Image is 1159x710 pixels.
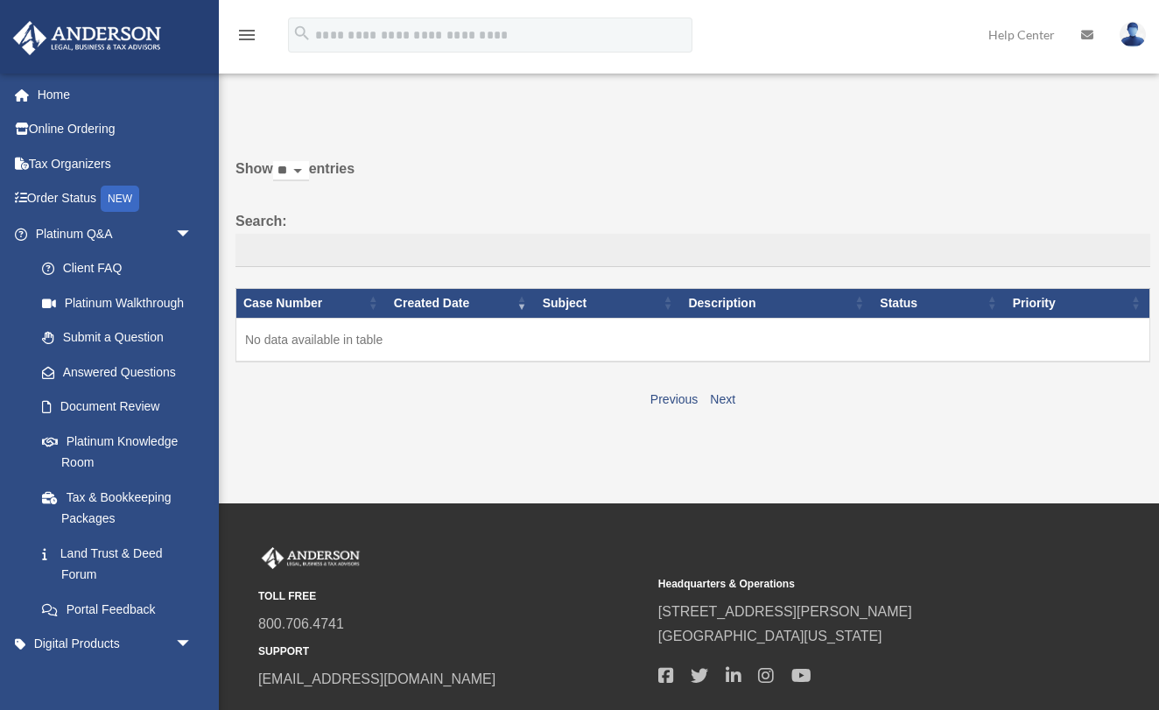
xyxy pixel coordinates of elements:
span: arrow_drop_down [175,216,210,252]
a: Tax Organizers [12,146,219,181]
i: menu [236,25,257,46]
a: menu [236,31,257,46]
a: Submit a Question [25,320,210,355]
select: Showentries [273,161,309,181]
small: Headquarters & Operations [658,575,1046,594]
img: User Pic [1120,22,1146,47]
a: Next [710,392,735,406]
a: Digital Productsarrow_drop_down [12,627,219,662]
small: SUPPORT [258,643,646,661]
a: Platinum Q&Aarrow_drop_down [12,216,210,251]
a: [STREET_ADDRESS][PERSON_NAME] [658,604,912,619]
th: Description: activate to sort column ascending [681,288,873,318]
input: Search: [235,234,1150,267]
div: NEW [101,186,139,212]
label: Show entries [235,157,1150,199]
img: Anderson Advisors Platinum Portal [258,547,363,570]
label: Search: [235,209,1150,267]
a: [GEOGRAPHIC_DATA][US_STATE] [658,629,882,643]
th: Status: activate to sort column ascending [873,288,1005,318]
th: Case Number: activate to sort column ascending [236,288,387,318]
a: Platinum Walkthrough [25,285,210,320]
small: TOLL FREE [258,587,646,606]
a: Order StatusNEW [12,181,219,217]
th: Created Date: activate to sort column ascending [387,288,536,318]
img: Anderson Advisors Platinum Portal [8,21,166,55]
a: Tax & Bookkeeping Packages [25,480,210,536]
a: Online Ordering [12,112,219,147]
a: Previous [650,392,698,406]
a: Portal Feedback [25,592,210,627]
a: Answered Questions [25,355,201,390]
a: 800.706.4741 [258,616,344,631]
th: Subject: activate to sort column ascending [536,288,682,318]
th: Priority: activate to sort column ascending [1006,288,1150,318]
a: [EMAIL_ADDRESS][DOMAIN_NAME] [258,671,495,686]
span: arrow_drop_down [175,627,210,663]
a: Home [12,77,219,112]
a: Platinum Knowledge Room [25,424,210,480]
td: No data available in table [236,318,1150,362]
a: Client FAQ [25,251,210,286]
i: search [292,24,312,43]
a: Document Review [25,390,210,425]
a: Land Trust & Deed Forum [25,536,210,592]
